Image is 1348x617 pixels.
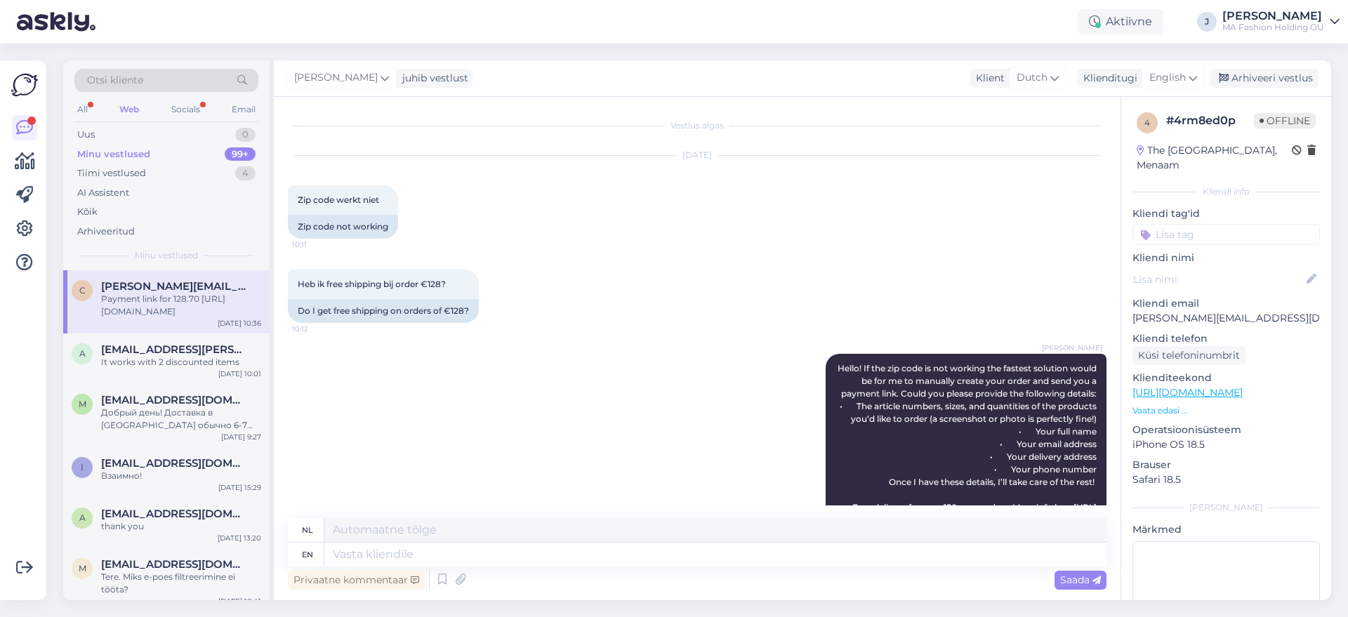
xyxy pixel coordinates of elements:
div: thank you [101,520,261,533]
span: a [79,348,86,359]
div: 99+ [225,147,256,161]
div: Vestlus algas [288,119,1106,132]
div: 4 [235,166,256,180]
span: 10:12 [292,324,345,334]
div: 0 [235,128,256,142]
p: [PERSON_NAME][EMAIL_ADDRESS][DOMAIN_NAME] [1132,311,1320,326]
div: Aktiivne [1078,9,1163,34]
span: Hello! If the zip code is not working the fastest solution would be for me to manually create you... [838,363,1099,525]
span: Offline [1254,113,1316,128]
span: Minu vestlused [135,249,198,262]
a: [URL][DOMAIN_NAME] [1132,386,1243,399]
span: Ipodgurskaa115@gmail.com [101,457,247,470]
span: m [79,399,86,409]
img: Askly Logo [11,72,38,98]
div: Web [117,100,142,119]
div: Do I get free shipping on orders of €128? [288,299,479,323]
span: atanasova_irina@yahoo.com [101,507,247,520]
div: Payment link for 128.70 [URL][DOMAIN_NAME] [101,293,261,318]
p: iPhone OS 18.5 [1132,437,1320,452]
p: Klienditeekond [1132,371,1320,385]
span: c.terpstra@gmail.com [101,280,247,293]
div: Küsi telefoninumbrit [1132,346,1245,365]
span: Zip code werkt niet [298,194,379,205]
div: Arhiveeritud [77,225,135,239]
span: 10:11 [292,239,345,250]
div: [PERSON_NAME] [1132,501,1320,514]
div: Uus [77,128,95,142]
div: It works with 2 discounted items [101,356,261,369]
div: MA Fashion Holding OÜ [1222,22,1324,33]
span: [PERSON_NAME] [1042,343,1102,353]
div: [DATE] 9:27 [221,432,261,442]
p: Vaata edasi ... [1132,404,1320,417]
span: English [1149,70,1186,86]
span: Saada [1060,573,1101,586]
div: Minu vestlused [77,147,150,161]
p: Safari 18.5 [1132,472,1320,487]
div: AI Assistent [77,186,129,200]
div: juhib vestlust [397,71,468,86]
input: Lisa nimi [1133,272,1304,287]
div: Взаимно! [101,470,261,482]
span: Heb ik free shipping bij order €128? [298,279,446,289]
span: 4 [1144,117,1150,128]
div: [PERSON_NAME] [1222,11,1324,22]
div: Arhiveeri vestlus [1210,69,1319,88]
div: Klienditugi [1078,71,1137,86]
div: # 4rm8ed0p [1166,112,1254,129]
span: [PERSON_NAME] [294,70,378,86]
span: Dutch [1017,70,1048,86]
div: [DATE] [288,149,1106,161]
div: Tiimi vestlused [77,166,146,180]
div: [DATE] 15:29 [218,482,261,493]
a: [PERSON_NAME]MA Fashion Holding OÜ [1222,11,1340,33]
div: Kliendi info [1132,185,1320,198]
span: I [81,462,84,472]
p: Kliendi telefon [1132,331,1320,346]
div: Klient [970,71,1005,86]
div: The [GEOGRAPHIC_DATA], Menaam [1137,143,1292,173]
span: aga.oller@gmail.com [101,343,247,356]
div: Kõik [77,205,98,219]
p: Operatsioonisüsteem [1132,423,1320,437]
div: Socials [168,100,203,119]
div: nl [302,518,313,542]
div: J [1197,12,1217,32]
span: mrppost@gmail.com [101,558,247,571]
p: Kliendi email [1132,296,1320,311]
span: c [79,285,86,296]
div: [DATE] 10:01 [218,369,261,379]
span: Otsi kliente [87,73,143,88]
div: Добрый день! Доставка в [GEOGRAPHIC_DATA] обычно 6-7 рабочих дней, в зависимости от региона. Отпр... [101,406,261,432]
p: Kliendi tag'id [1132,206,1320,221]
div: [DATE] 10:36 [218,318,261,329]
div: [DATE] 13:20 [218,533,261,543]
span: a [79,512,86,523]
div: All [74,100,91,119]
span: m [79,563,86,573]
div: Email [229,100,258,119]
p: Kliendi nimi [1132,251,1320,265]
div: [DATE] 10:41 [218,596,261,606]
p: Märkmed [1132,522,1320,537]
input: Lisa tag [1132,224,1320,245]
div: Zip code not working [288,215,398,239]
div: Tere. Miks e-poes filtreerimine ei tööta? [101,571,261,596]
p: Brauser [1132,458,1320,472]
div: Privaatne kommentaar [288,571,425,590]
div: en [302,543,313,566]
span: mileva_aneta@abv.bg [101,394,247,406]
